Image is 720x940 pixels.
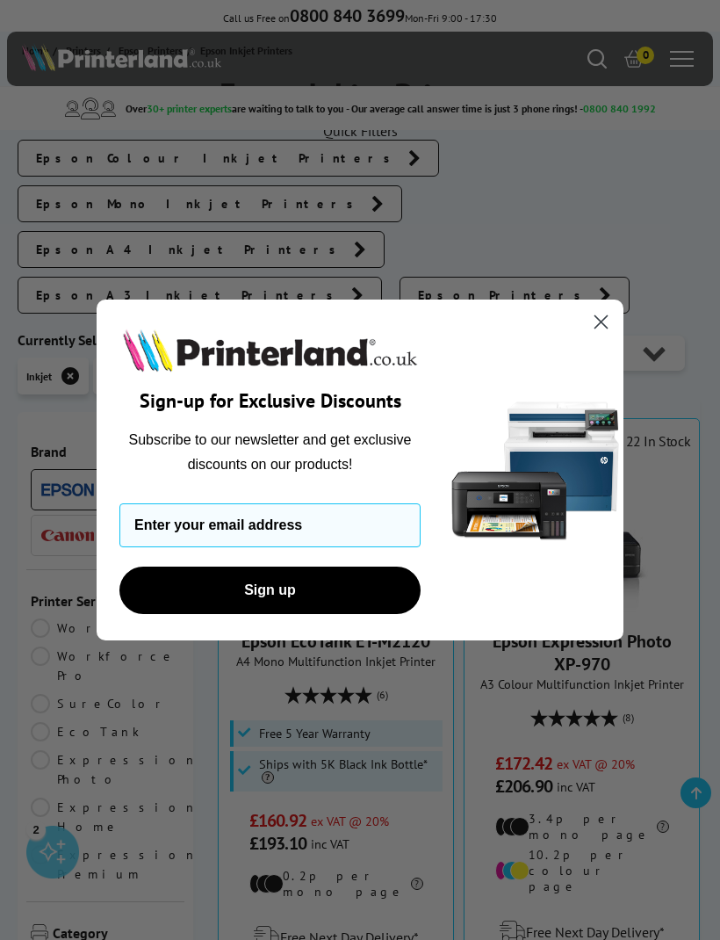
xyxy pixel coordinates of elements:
[119,567,421,614] button: Sign up
[448,300,623,641] img: 5290a21f-4df8-4860-95f4-ea1e8d0e8904.png
[119,503,421,547] input: Enter your email address
[586,307,616,337] button: Close dialog
[119,326,421,375] img: Printerland.co.uk
[140,388,401,413] span: Sign-up for Exclusive Discounts
[129,432,412,472] span: Subscribe to our newsletter and get exclusive discounts on our products!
